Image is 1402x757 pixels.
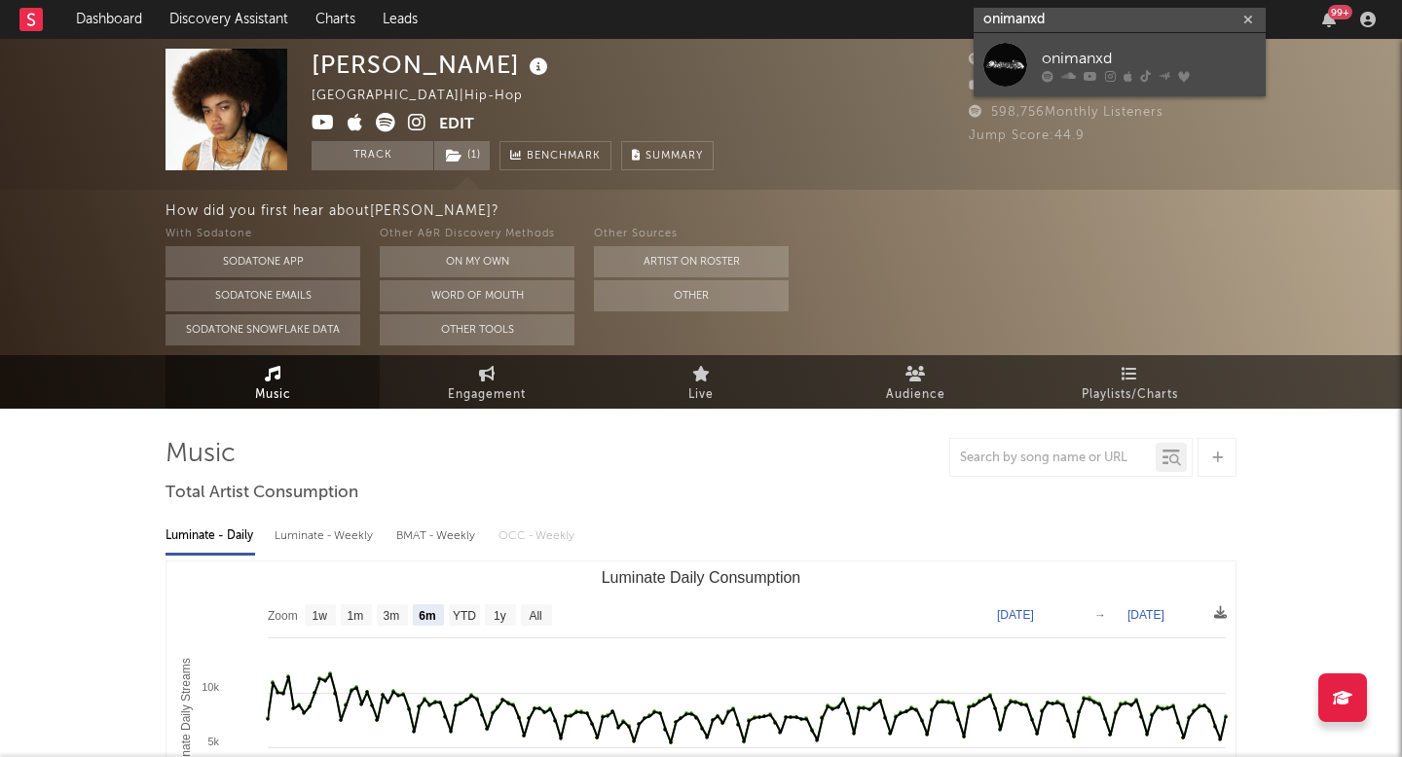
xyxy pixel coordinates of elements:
text: 5k [207,736,219,747]
text: 1w [313,609,328,623]
span: Benchmark [527,145,601,168]
a: Audience [808,355,1022,409]
text: 1m [348,609,364,623]
button: Sodatone App [166,246,360,277]
button: 99+ [1322,12,1336,27]
text: 10k [202,681,219,693]
a: onimanxd [974,33,1266,96]
text: [DATE] [997,608,1034,622]
button: Sodatone Snowflake Data [166,314,360,345]
div: How did you first hear about [PERSON_NAME] ? [166,199,1402,223]
div: Luminate - Daily [166,520,255,553]
span: Engagement [448,383,526,407]
a: Playlists/Charts [1022,355,1236,409]
button: Artist on Roster [594,246,789,277]
text: → [1094,608,1106,622]
span: Summary [646,151,703,162]
button: (1) [434,141,490,170]
button: Sodatone Emails [166,280,360,311]
span: Music [255,383,291,407]
button: Other [594,280,789,311]
div: [PERSON_NAME] [312,49,553,81]
text: [DATE] [1127,608,1164,622]
span: Playlists/Charts [1082,383,1178,407]
button: Other Tools [380,314,574,345]
a: Music [166,355,380,409]
a: Live [594,355,808,409]
button: Summary [621,141,714,170]
button: Word Of Mouth [380,280,574,311]
text: YTD [453,609,476,623]
div: onimanxd [1042,47,1256,70]
span: ( 1 ) [433,141,491,170]
text: All [529,609,541,623]
span: Jump Score: 44.9 [969,129,1085,142]
span: 107,000 [969,80,1045,92]
text: Zoom [268,609,298,623]
div: [GEOGRAPHIC_DATA] | Hip-Hop [312,85,545,108]
div: 99 + [1328,5,1352,19]
text: 1y [494,609,506,623]
span: 598,756 Monthly Listeners [969,106,1163,119]
button: Edit [439,113,474,137]
span: 76,214 [969,54,1035,66]
div: With Sodatone [166,223,360,246]
a: Engagement [380,355,594,409]
div: Other Sources [594,223,789,246]
text: Luminate Daily Consumption [602,569,801,586]
span: Total Artist Consumption [166,482,358,505]
div: Luminate - Weekly [275,520,377,553]
button: On My Own [380,246,574,277]
a: Benchmark [499,141,611,170]
text: 6m [419,609,435,623]
input: Search by song name or URL [950,451,1156,466]
span: Live [688,383,714,407]
div: Other A&R Discovery Methods [380,223,574,246]
div: BMAT - Weekly [396,520,479,553]
span: Audience [886,383,945,407]
input: Search for artists [974,8,1266,32]
text: 3m [384,609,400,623]
button: Track [312,141,433,170]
